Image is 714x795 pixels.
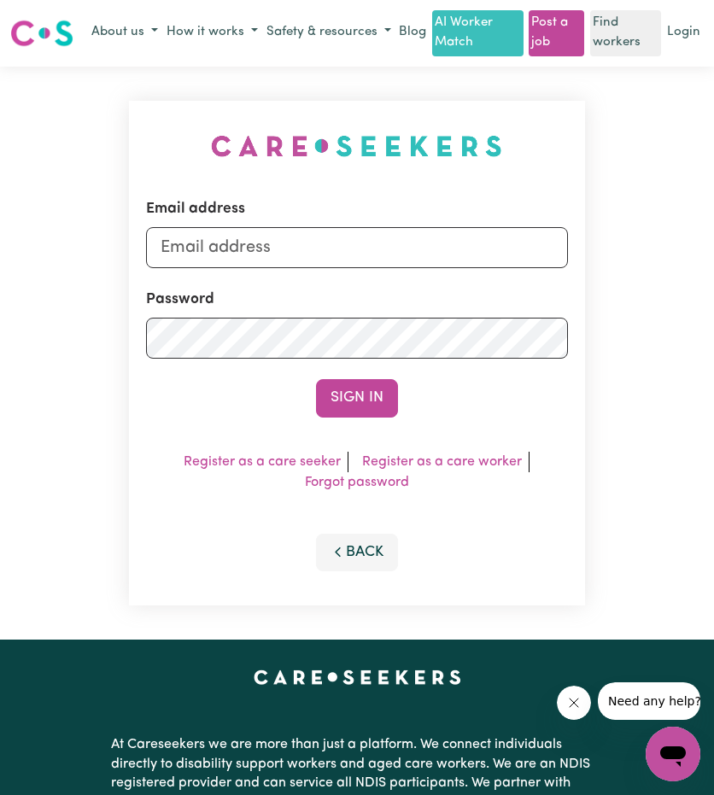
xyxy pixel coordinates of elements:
a: Login [664,20,704,46]
a: Post a job [529,10,584,56]
a: Careseekers logo [10,14,73,53]
button: Safety & resources [262,19,395,47]
a: Careseekers home page [254,670,461,684]
a: Forgot password [305,476,409,489]
button: Sign In [316,379,398,417]
a: Register as a care worker [362,455,522,469]
iframe: Button to launch messaging window [646,727,700,781]
a: AI Worker Match [432,10,523,56]
input: Email address [146,227,567,268]
span: Need any help? [10,12,103,26]
label: Password [146,289,214,311]
a: Find workers [590,10,661,56]
iframe: Message from company [598,682,700,720]
button: How it works [162,19,262,47]
iframe: Close message [557,686,591,720]
a: Register as a care seeker [184,455,341,469]
button: About us [87,19,162,47]
label: Email address [146,198,245,220]
img: Careseekers logo [10,18,73,49]
a: Blog [395,20,430,46]
button: Back [316,534,398,571]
